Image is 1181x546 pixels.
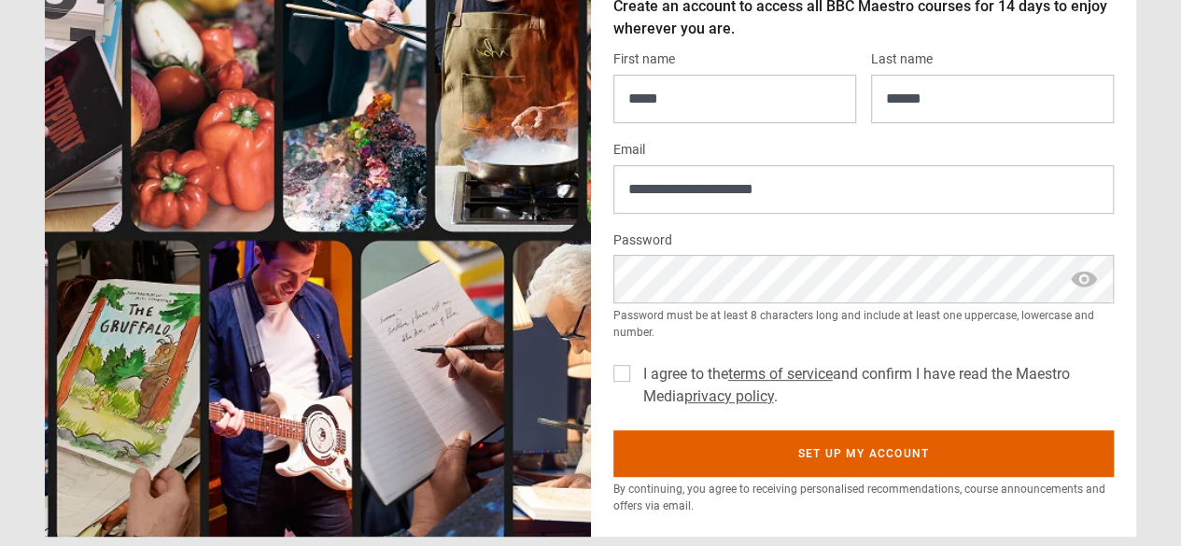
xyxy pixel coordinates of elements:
[613,430,1115,477] button: Set up my account
[613,49,675,71] label: First name
[728,365,833,383] a: terms of service
[613,230,672,252] label: Password
[684,387,774,405] a: privacy policy
[613,139,645,161] label: Email
[613,481,1115,514] p: By continuing, you agree to receiving personalised recommendations, course announcements and offe...
[1069,255,1099,302] span: show password
[871,49,933,71] label: Last name
[613,307,1115,341] small: Password must be at least 8 characters long and include at least one uppercase, lowercase and num...
[636,363,1115,408] label: I agree to the and confirm I have read the Maestro Media .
